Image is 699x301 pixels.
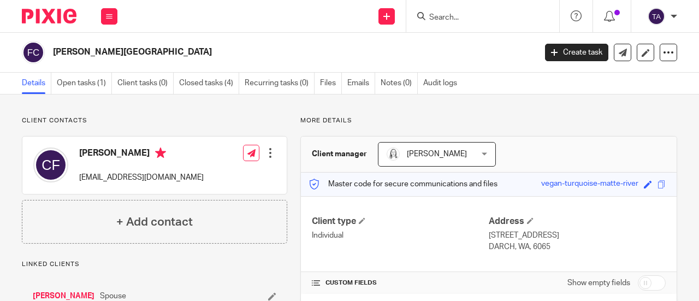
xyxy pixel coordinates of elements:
p: [EMAIL_ADDRESS][DOMAIN_NAME] [79,172,204,183]
a: Notes (0) [381,73,418,94]
h2: [PERSON_NAME][GEOGRAPHIC_DATA] [53,46,434,58]
h3: Client manager [312,149,367,160]
i: Primary [155,147,166,158]
img: Eleanor%20Shakeshaft.jpg [387,147,400,161]
img: Pixie [22,9,76,23]
h4: [PERSON_NAME] [79,147,204,161]
input: Search [428,13,526,23]
a: Details [22,73,51,94]
label: Show empty fields [567,278,630,288]
h4: CUSTOM FIELDS [312,279,489,287]
span: [PERSON_NAME] [407,150,467,158]
a: Closed tasks (4) [179,73,239,94]
a: Open tasks (1) [57,73,112,94]
h4: + Add contact [116,214,193,231]
p: [STREET_ADDRESS] [489,230,666,241]
div: vegan-turquoise-matte-river [541,178,638,191]
p: DARCH, WA, 6065 [489,241,666,252]
p: Individual [312,230,489,241]
a: Audit logs [423,73,463,94]
p: Linked clients [22,260,287,269]
a: Client tasks (0) [117,73,174,94]
a: Create task [545,44,608,61]
a: Recurring tasks (0) [245,73,315,94]
img: svg%3E [33,147,68,182]
p: Client contacts [22,116,287,125]
h4: Client type [312,216,489,227]
h4: Address [489,216,666,227]
a: Files [320,73,342,94]
p: More details [300,116,677,125]
img: svg%3E [648,8,665,25]
p: Master code for secure communications and files [309,179,497,190]
a: Emails [347,73,375,94]
img: svg%3E [22,41,45,64]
